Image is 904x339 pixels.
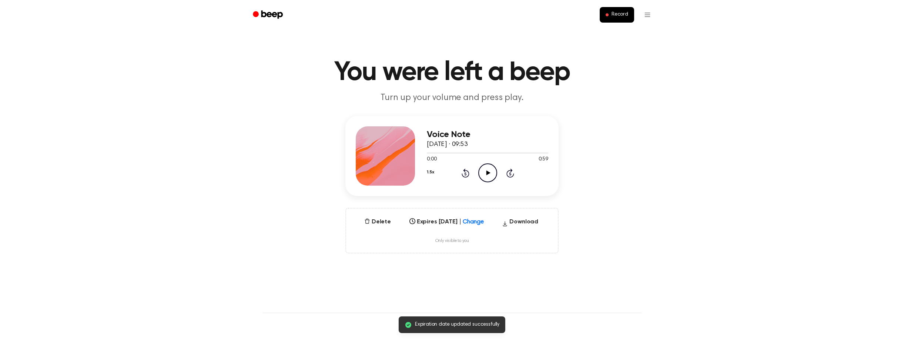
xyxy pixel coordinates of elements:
span: 0:59 [539,156,548,163]
a: Beep [248,8,289,22]
h1: You were left a beep [262,59,642,86]
span: Expiration date updated successfully [415,321,499,329]
span: Only visible to you [435,238,469,244]
span: [DATE] · 09:53 [427,141,468,148]
button: 1.5x [427,166,434,179]
button: Download [499,217,541,229]
p: Turn up your volume and press play. [310,92,594,104]
button: Record [600,7,634,23]
span: 0:00 [427,156,436,163]
h3: Voice Note [427,130,548,140]
button: Open menu [639,6,656,24]
button: Delete [361,217,394,226]
span: Record [612,11,628,18]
